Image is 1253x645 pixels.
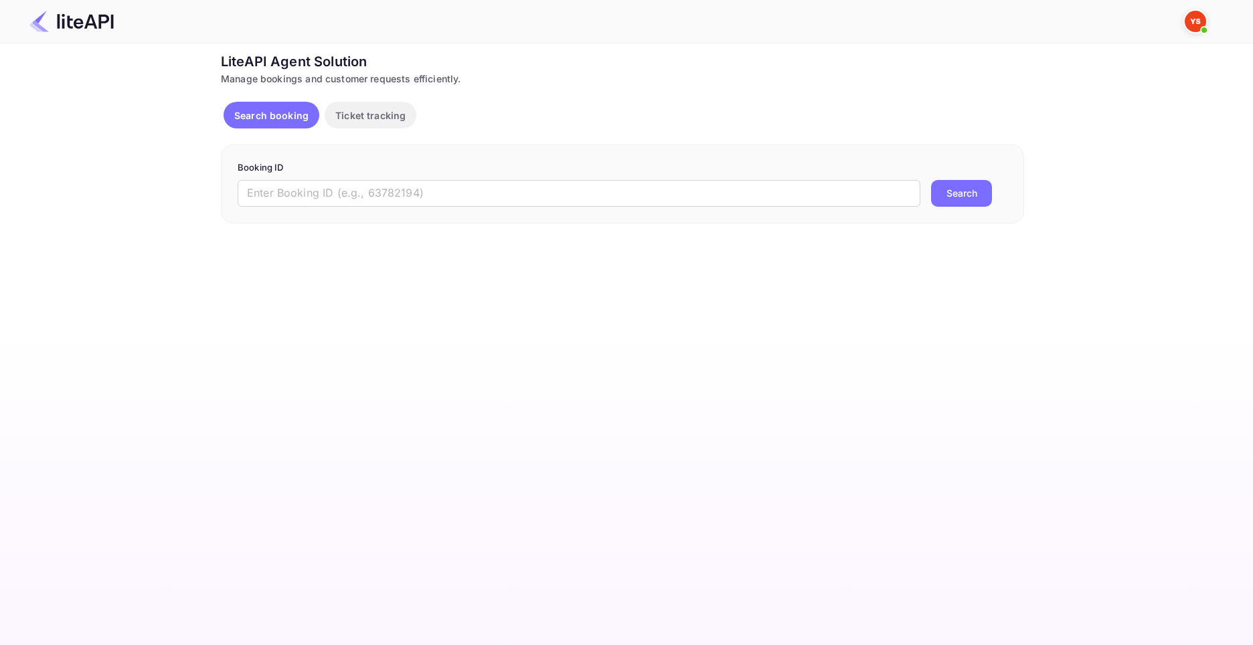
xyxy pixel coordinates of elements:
img: Yandex Support [1185,11,1206,32]
p: Booking ID [238,161,1007,175]
div: Manage bookings and customer requests efficiently. [221,72,1024,86]
div: LiteAPI Agent Solution [221,52,1024,72]
p: Search booking [234,108,309,122]
img: LiteAPI Logo [29,11,114,32]
button: Search [931,180,992,207]
p: Ticket tracking [335,108,406,122]
input: Enter Booking ID (e.g., 63782194) [238,180,920,207]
